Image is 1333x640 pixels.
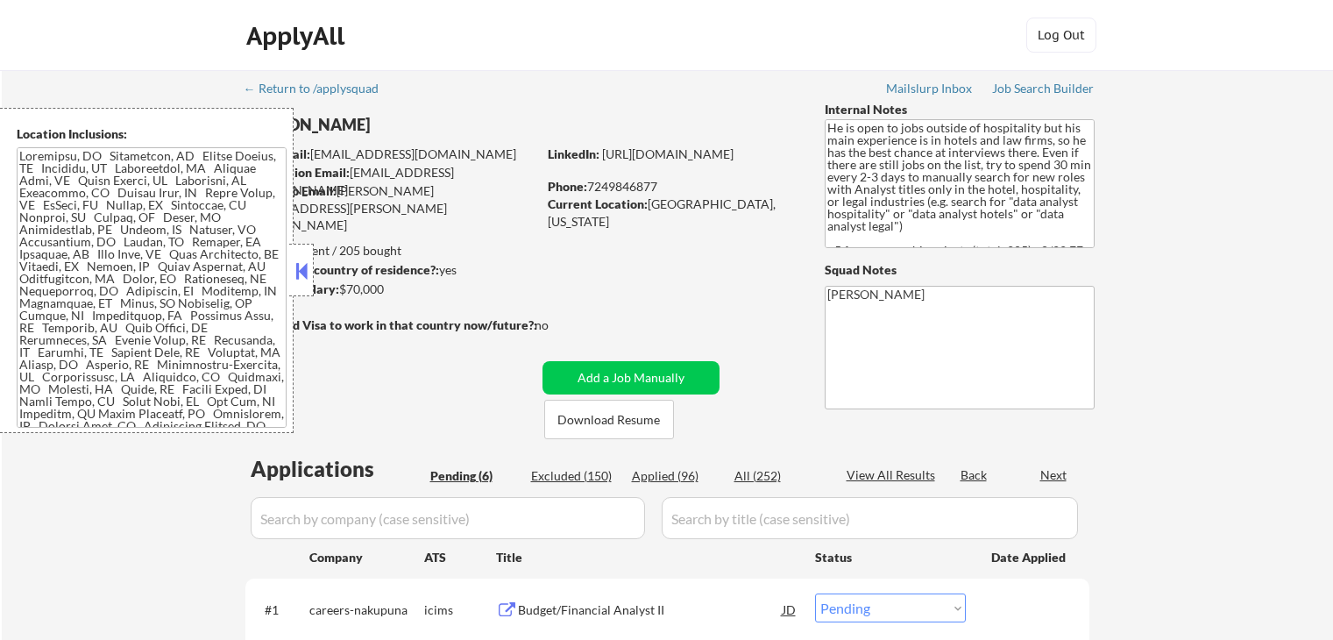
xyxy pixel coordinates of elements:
[245,261,531,279] div: yes
[244,82,395,99] a: ← Return to /applysquad
[1026,18,1096,53] button: Log Out
[734,467,822,485] div: All (252)
[246,146,536,163] div: [EMAIL_ADDRESS][DOMAIN_NAME]
[825,101,1095,118] div: Internal Notes
[542,361,720,395] button: Add a Job Manually
[246,164,536,198] div: [EMAIL_ADDRESS][DOMAIN_NAME]
[548,196,796,230] div: [GEOGRAPHIC_DATA], [US_STATE]
[886,82,974,95] div: Mailslurp Inbox
[662,497,1078,539] input: Search by title (case sensitive)
[251,459,424,480] div: Applications
[531,467,619,485] div: Excluded (150)
[251,497,645,539] input: Search by company (case sensitive)
[548,196,648,211] strong: Current Location:
[309,601,424,619] div: careers-nakupuna
[992,82,1095,95] div: Job Search Builder
[424,549,496,566] div: ATS
[244,82,395,95] div: ← Return to /applysquad
[847,466,940,484] div: View All Results
[961,466,989,484] div: Back
[245,114,606,136] div: [PERSON_NAME]
[548,146,599,161] strong: LinkedIn:
[424,601,496,619] div: icims
[430,467,518,485] div: Pending (6)
[496,549,798,566] div: Title
[17,125,287,143] div: Location Inclusions:
[886,82,974,99] a: Mailslurp Inbox
[245,262,439,277] strong: Can work in country of residence?:
[245,281,536,298] div: $70,000
[548,179,587,194] strong: Phone:
[992,82,1095,99] a: Job Search Builder
[632,467,720,485] div: Applied (96)
[544,400,674,439] button: Download Resume
[245,182,536,234] div: [PERSON_NAME][EMAIL_ADDRESS][PERSON_NAME][DOMAIN_NAME]
[246,21,350,51] div: ApplyAll
[309,549,424,566] div: Company
[825,261,1095,279] div: Squad Notes
[265,601,295,619] div: #1
[245,317,537,332] strong: Will need Visa to work in that country now/future?:
[602,146,734,161] a: [URL][DOMAIN_NAME]
[815,541,966,572] div: Status
[991,549,1068,566] div: Date Applied
[535,316,585,334] div: no
[245,242,536,260] div: 96 sent / 205 bought
[518,601,783,619] div: Budget/Financial Analyst II
[1040,466,1068,484] div: Next
[781,594,798,625] div: JD
[548,178,796,196] div: 7249846877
